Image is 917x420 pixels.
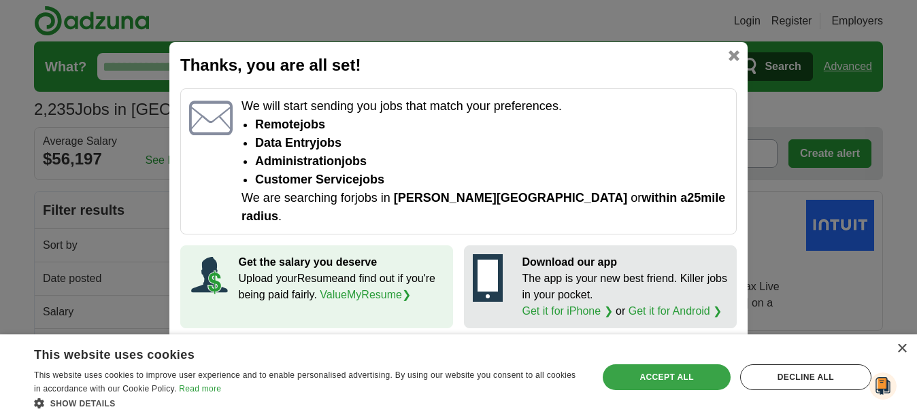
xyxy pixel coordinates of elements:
[629,305,722,317] a: Get it for Android ❯
[255,171,728,189] li: Customer Service jobs
[241,189,728,226] p: We are searching for jobs in or .
[50,399,116,408] span: Show details
[255,134,728,152] li: Data Entry jobs
[34,343,548,363] div: This website uses cookies
[255,152,728,171] li: Administration jobs
[239,270,445,303] p: Upload your Resume and find out if you're being paid fairly.
[522,254,729,270] p: Download our app
[239,254,445,270] p: Get the salary you deserve
[34,370,576,393] span: This website uses cookies to improve user experience and to enable personalised advertising. By u...
[180,53,737,77] h2: Thanks, you are all set!
[394,191,627,205] span: [PERSON_NAME][GEOGRAPHIC_DATA]
[255,116,728,134] li: Remote jobs
[522,305,613,317] a: Get it for iPhone ❯
[740,364,871,390] div: Decline all
[522,270,729,319] p: The app is your new best friend. Killer jobs in your pocket. or
[34,396,582,410] div: Show details
[241,191,725,223] span: within a 25 mile radius
[320,289,411,300] a: ValueMyResume❯
[241,97,728,116] p: We will start sending you jobs that match your preferences.
[897,344,907,354] div: Close
[603,364,730,390] div: Accept all
[179,384,221,393] a: Read more, opens a new window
